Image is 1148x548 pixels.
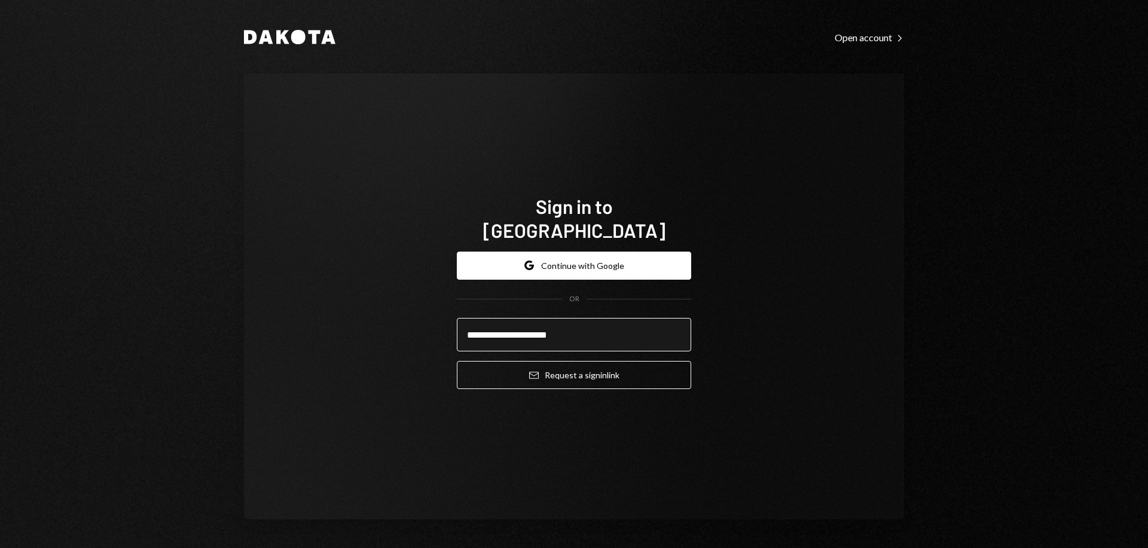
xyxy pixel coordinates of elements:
button: Request a signinlink [457,361,691,389]
a: Open account [835,30,904,44]
button: Continue with Google [457,252,691,280]
h1: Sign in to [GEOGRAPHIC_DATA] [457,194,691,242]
div: Open account [835,32,904,44]
div: OR [569,294,579,304]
